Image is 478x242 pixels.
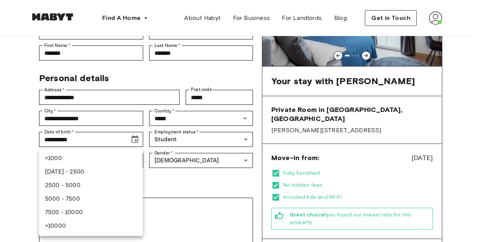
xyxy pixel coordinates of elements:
[39,179,143,192] li: 2500 - 5000
[39,152,143,165] li: <1000
[39,165,143,179] li: [DATE] - 2500
[39,219,143,233] li: >10000
[39,206,143,219] li: 7500 - 10000
[39,192,143,206] li: 5000 - 7500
